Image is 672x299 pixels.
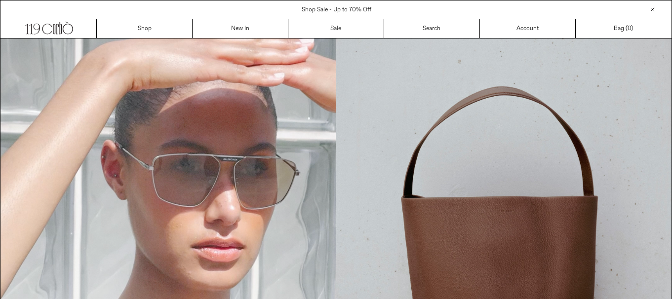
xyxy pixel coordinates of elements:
a: Search [384,19,480,38]
a: Account [480,19,576,38]
span: ) [628,24,633,33]
a: Shop Sale - Up to 70% Off [302,6,371,14]
a: Bag () [576,19,672,38]
span: 0 [628,25,631,33]
a: Shop [97,19,193,38]
a: Sale [288,19,384,38]
a: New In [193,19,288,38]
